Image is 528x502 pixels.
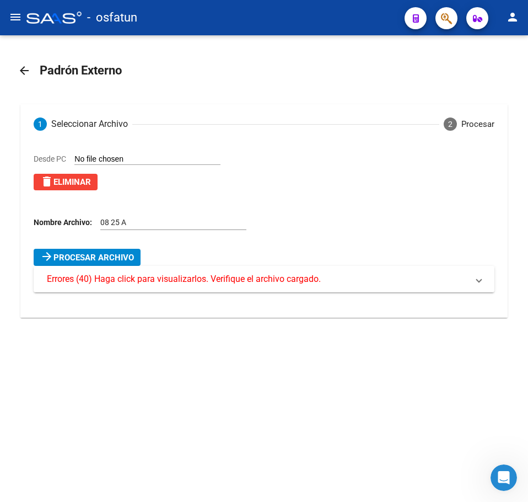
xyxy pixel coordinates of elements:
[40,250,53,263] mat-icon: arrow_forward
[506,10,519,24] mat-icon: person
[34,218,92,227] span: Nombre Archivo:
[40,175,53,188] mat-icon: delete
[18,64,31,77] mat-icon: arrow_back
[87,6,137,30] span: - osfatun
[40,177,91,187] span: Eliminar
[448,118,452,130] span: 2
[51,118,128,130] div: Seleccionar Archivo
[34,174,98,190] button: Eliminar
[38,118,42,130] span: 1
[74,154,220,165] input: Desde PC
[47,273,321,285] span: Errores (40) Haga click para visualizarlos. Verifique el archivo cargado.
[53,253,134,263] span: Procesar archivo
[491,464,517,491] iframe: Intercom live chat
[9,10,22,24] mat-icon: menu
[34,154,66,163] span: Desde PC
[40,60,122,81] h2: Padrón Externo
[461,118,494,130] div: Procesar
[34,249,141,266] button: Procesar archivo
[34,266,494,292] mat-expansion-panel-header: Errores (40) Haga click para visualizarlos. Verifique el archivo cargado.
